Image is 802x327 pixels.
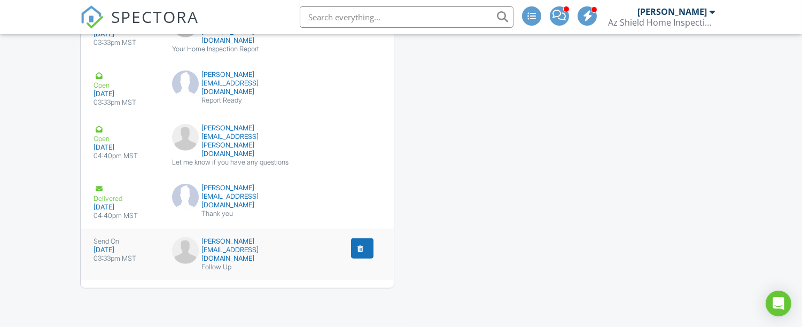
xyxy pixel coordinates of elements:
div: Let me know if you have any questions [172,158,303,167]
div: 04:40pm MST [94,212,159,220]
img: The Best Home Inspection Software - Spectora [80,5,104,29]
input: Search everything... [300,6,513,28]
div: Open [94,71,159,90]
div: [PERSON_NAME] [637,6,707,17]
div: Send On [94,237,159,246]
span: SPECTORA [111,5,199,28]
div: Thank you [172,209,303,218]
div: Az Shield Home Inspections [608,17,715,28]
div: [DATE] [94,90,159,98]
div: [PERSON_NAME][EMAIL_ADDRESS][DOMAIN_NAME] [172,184,303,209]
div: [PERSON_NAME][EMAIL_ADDRESS][DOMAIN_NAME] [172,237,303,263]
div: Delivered [94,184,159,203]
div: Follow Up [172,263,303,271]
div: Open Intercom Messenger [766,291,791,316]
div: [DATE] [94,203,159,212]
a: SPECTORA [80,14,199,37]
div: Your Home Inspection Report [172,45,303,53]
div: Report Ready [172,96,303,105]
div: [DATE] [94,246,159,254]
a: Open [DATE] 04:40pm MST [PERSON_NAME][EMAIL_ADDRESS][PERSON_NAME][DOMAIN_NAME] Let me know if you... [81,115,394,175]
img: default-user-f0147aede5fd5fa78ca7ade42f37bd4542148d508eef1c3d3ea960f66861d68b.jpg [172,124,199,151]
div: [DATE] [94,143,159,152]
div: 03:33pm MST [94,254,159,263]
img: default-user-f0147aede5fd5fa78ca7ade42f37bd4542148d508eef1c3d3ea960f66861d68b.jpg [172,237,199,264]
div: [PERSON_NAME][EMAIL_ADDRESS][DOMAIN_NAME] [172,71,303,96]
div: Open [94,124,159,143]
img: missingagentphoto.jpg [172,71,199,97]
a: Open [DATE] 03:33pm MST [PERSON_NAME][EMAIL_ADDRESS][DOMAIN_NAME] Report Ready [81,62,394,115]
img: missingagentphoto.jpg [172,184,199,211]
div: [PERSON_NAME][EMAIL_ADDRESS][PERSON_NAME][DOMAIN_NAME] [172,124,303,158]
a: Delivered [DATE] 04:40pm MST [PERSON_NAME][EMAIL_ADDRESS][DOMAIN_NAME] Thank you [81,175,394,229]
div: 03:33pm MST [94,38,159,47]
div: 04:40pm MST [94,152,159,160]
div: 03:33pm MST [94,98,159,107]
